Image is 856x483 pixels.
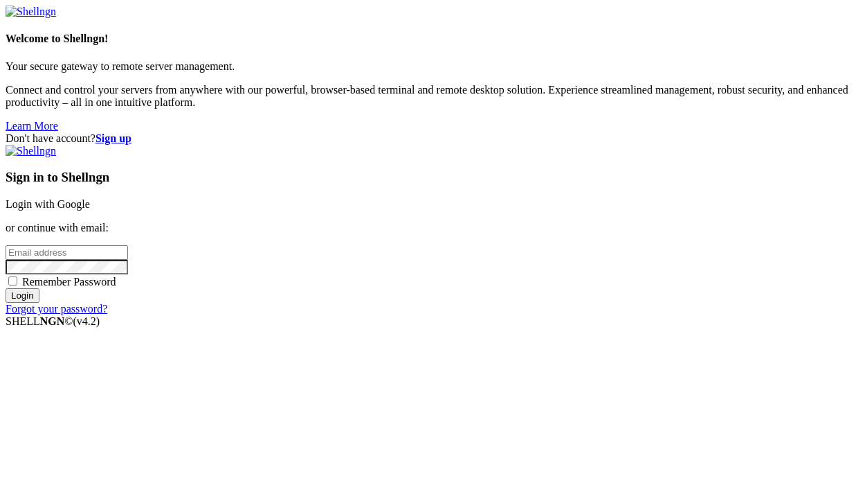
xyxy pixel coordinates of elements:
a: Login with Google [6,198,90,210]
input: Email address [6,245,128,260]
span: 4.2.0 [73,315,100,327]
input: Remember Password [8,276,17,286]
p: or continue with email: [6,222,850,234]
img: Shellngn [6,6,56,18]
a: Sign up [95,132,131,144]
span: SHELL © [6,315,100,327]
a: Learn More [6,120,58,132]
h4: Welcome to Shellngn! [6,33,850,45]
div: Don't have account? [6,132,850,145]
img: Shellngn [6,145,56,157]
h3: Sign in to Shellngn [6,170,850,185]
a: Forgot your password? [6,303,107,315]
b: NGN [40,315,65,327]
span: Remember Password [22,276,116,288]
input: Login [6,288,39,303]
p: Connect and control your servers from anywhere with our powerful, browser-based terminal and remo... [6,84,850,109]
p: Your secure gateway to remote server management. [6,60,850,73]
